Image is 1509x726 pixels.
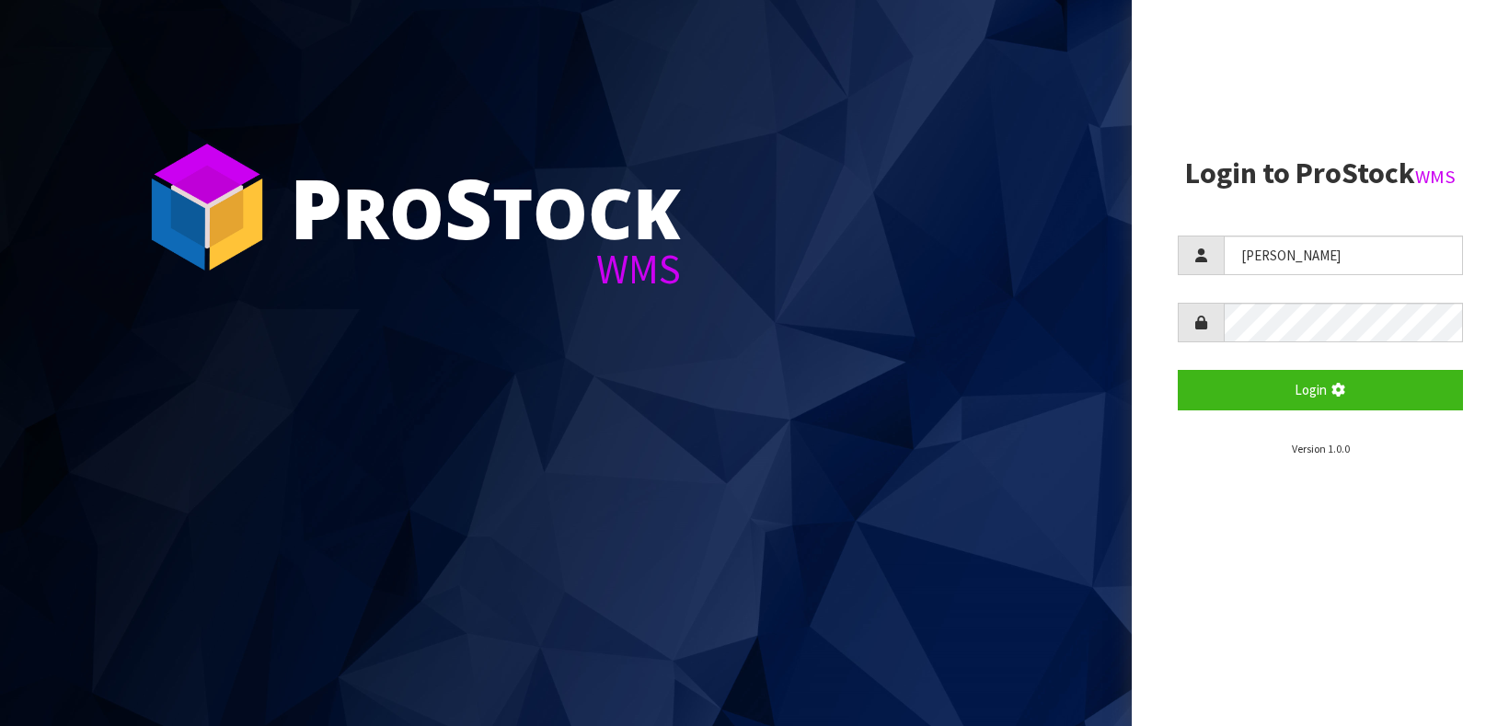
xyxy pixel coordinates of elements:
[1224,236,1463,275] input: Username
[1178,370,1463,409] button: Login
[290,166,681,248] div: ro tock
[444,151,492,263] span: S
[138,138,276,276] img: ProStock Cube
[290,248,681,290] div: WMS
[1415,165,1456,189] small: WMS
[1178,157,1463,190] h2: Login to ProStock
[1292,442,1350,455] small: Version 1.0.0
[290,151,342,263] span: P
